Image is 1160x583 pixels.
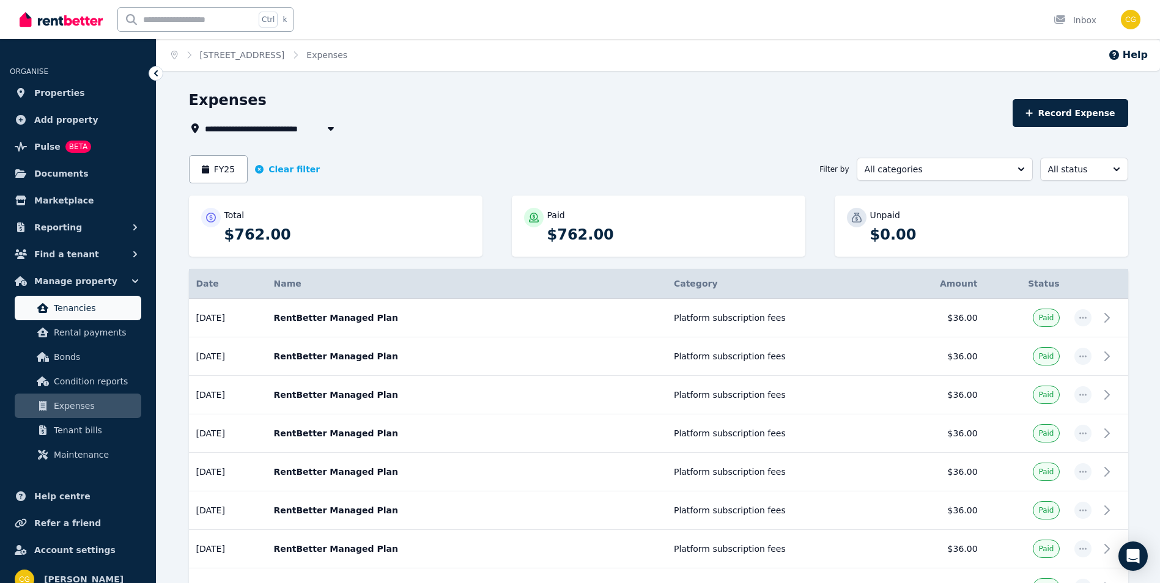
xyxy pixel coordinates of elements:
a: Add property [10,108,146,132]
span: Find a tenant [34,247,99,262]
span: Paid [1038,428,1054,438]
button: Help [1108,48,1148,62]
p: RentBetter Managed Plan [274,312,659,324]
button: All status [1040,158,1128,181]
span: Rental payments [54,325,136,340]
span: Filter by [819,164,849,174]
th: Date [189,269,267,299]
span: ORGANISE [10,67,48,76]
p: $0.00 [870,225,1116,244]
span: k [283,15,287,24]
span: Paid [1038,313,1054,323]
a: Rental payments [15,320,141,345]
p: RentBetter Managed Plan [274,504,659,516]
th: Name [267,269,667,299]
span: Bonds [54,350,136,364]
a: [STREET_ADDRESS] [200,50,285,60]
span: All status [1048,163,1103,175]
td: $36.00 [892,491,985,530]
td: [DATE] [189,453,267,491]
div: Inbox [1054,14,1096,26]
td: $36.00 [892,299,985,337]
span: Marketplace [34,193,94,208]
p: RentBetter Managed Plan [274,427,659,439]
a: Tenancies [15,296,141,320]
img: Christi George [1121,10,1140,29]
button: Find a tenant [10,242,146,266]
span: Paid [1038,505,1054,515]
a: Refer a friend [10,511,146,535]
th: Status [985,269,1067,299]
td: $36.00 [892,530,985,568]
nav: Breadcrumb [157,39,362,71]
span: Manage property [34,274,117,288]
button: Clear filter [255,163,320,175]
td: $36.00 [892,376,985,414]
button: FY25 [189,155,248,183]
span: Properties [34,86,85,100]
a: Condition reports [15,369,141,394]
a: Tenant bills [15,418,141,442]
td: Platform subscription fees [667,414,892,453]
span: Ctrl [259,12,278,28]
span: BETA [65,141,91,153]
td: $36.00 [892,453,985,491]
span: Paid [1038,544,1054,554]
img: RentBetter [20,10,103,29]
button: Record Expense [1013,99,1128,127]
a: Properties [10,81,146,105]
span: Refer a friend [34,516,101,530]
a: Expenses [15,394,141,418]
p: Paid [547,209,565,221]
span: Tenancies [54,301,136,315]
a: Bonds [15,345,141,369]
p: RentBetter Managed Plan [274,466,659,478]
td: Platform subscription fees [667,491,892,530]
span: Maintenance [54,447,136,462]
td: [DATE] [189,414,267,453]
a: PulseBETA [10,134,146,159]
td: [DATE] [189,299,267,337]
span: Reporting [34,220,82,235]
a: Maintenance [15,442,141,467]
td: [DATE] [189,491,267,530]
p: Total [224,209,245,221]
span: Condition reports [54,374,136,389]
button: All categories [857,158,1033,181]
td: $36.00 [892,337,985,376]
td: Platform subscription fees [667,337,892,376]
span: Pulse [34,139,61,154]
span: Paid [1038,467,1054,477]
a: Marketplace [10,188,146,213]
td: Platform subscription fees [667,299,892,337]
span: Help centre [34,489,91,504]
span: Documents [34,166,89,181]
p: RentBetter Managed Plan [274,389,659,401]
p: Unpaid [870,209,900,221]
td: Platform subscription fees [667,453,892,491]
span: All categories [865,163,1008,175]
h1: Expenses [189,90,267,110]
a: Account settings [10,538,146,562]
p: $762.00 [547,225,793,244]
span: Expenses [54,398,136,413]
th: Amount [892,269,985,299]
td: $36.00 [892,414,985,453]
a: Help centre [10,484,146,508]
span: Tenant bills [54,423,136,438]
td: [DATE] [189,376,267,414]
div: Open Intercom Messenger [1118,541,1148,571]
span: Add property [34,112,98,127]
p: RentBetter Managed Plan [274,543,659,555]
p: RentBetter Managed Plan [274,350,659,362]
span: Paid [1038,390,1054,400]
th: Category [667,269,892,299]
td: Platform subscription fees [667,376,892,414]
button: Reporting [10,215,146,240]
td: Platform subscription fees [667,530,892,568]
td: [DATE] [189,337,267,376]
a: Documents [10,161,146,186]
span: Paid [1038,351,1054,361]
button: Manage property [10,269,146,293]
p: $762.00 [224,225,470,244]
